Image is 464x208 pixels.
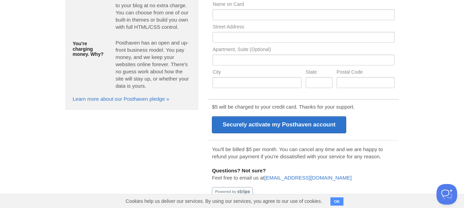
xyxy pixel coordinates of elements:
p: $5 will be charged to your credit card. Thanks for your support. [212,103,395,110]
p: Posthaven has an open and up-front business model. You pay money, and we keep your websites onlin... [115,39,191,89]
a: Learn more about our Posthaven pledge » [73,96,169,102]
b: Questions? Not sure? [212,168,266,173]
label: State [306,70,332,76]
label: City [213,70,302,76]
p: You'll be billed $5 per month. You can cancel any time and we are happy to refund your payment if... [212,146,395,160]
label: Name on Card [213,2,394,8]
p: Feel free to email us at [212,167,395,181]
button: OK [330,197,344,206]
label: Apartment, Suite (Optional) [213,47,394,53]
input: Securely activate my Posthaven account [212,116,346,133]
label: Postal Code [337,70,394,76]
a: [EMAIL_ADDRESS][DOMAIN_NAME] [264,175,352,181]
h5: You're charging money. Why? [73,41,105,57]
label: Street Address [213,24,394,31]
iframe: Help Scout Beacon - Open [437,184,457,205]
span: Cookies help us deliver our services. By using our services, you agree to our use of cookies. [119,194,329,208]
